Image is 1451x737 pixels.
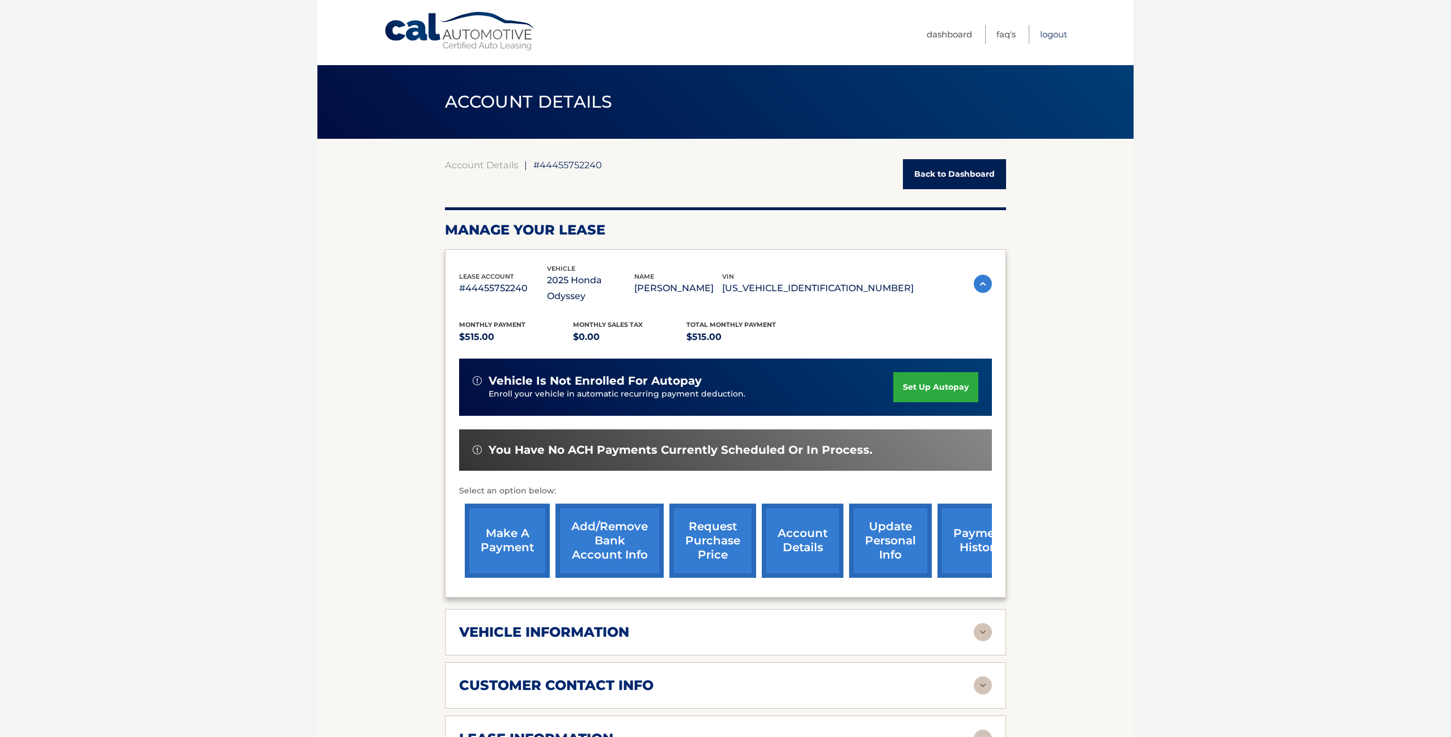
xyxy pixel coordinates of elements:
p: #44455752240 [459,280,547,296]
p: 2025 Honda Odyssey [547,272,635,304]
a: Logout [1040,25,1067,44]
h2: customer contact info [459,677,654,694]
img: accordion-active.svg [974,275,992,293]
h2: vehicle information [459,624,629,641]
a: Cal Automotive [384,11,537,52]
a: Back to Dashboard [903,159,1006,189]
img: accordion-rest.svg [974,623,992,641]
p: [US_VEHICLE_IDENTIFICATION_NUMBER] [722,280,914,296]
span: Monthly Payment [459,321,525,329]
span: name [634,272,654,280]
span: vehicle [547,265,575,272]
p: $515.00 [459,329,573,345]
span: You have no ACH payments currently scheduled or in process. [489,443,872,457]
a: set up autopay [893,372,978,402]
span: Monthly sales Tax [573,321,643,329]
a: FAQ's [996,25,1016,44]
img: accordion-rest.svg [974,676,992,695]
a: request purchase price [669,504,756,578]
span: vehicle is not enrolled for autopay [489,374,702,388]
a: Add/Remove bank account info [555,504,664,578]
span: | [524,159,527,171]
span: Total Monthly Payment [686,321,776,329]
span: #44455752240 [533,159,602,171]
p: $515.00 [686,329,800,345]
a: Dashboard [927,25,972,44]
span: ACCOUNT DETAILS [445,91,613,112]
span: lease account [459,272,514,280]
img: alert-white.svg [473,445,482,454]
a: make a payment [465,504,550,578]
a: account details [762,504,843,578]
span: vin [722,272,734,280]
a: Account Details [445,159,518,171]
p: $0.00 [573,329,687,345]
p: Enroll your vehicle in automatic recurring payment deduction. [489,388,893,401]
h2: Manage Your Lease [445,221,1006,238]
a: payment history [937,504,1023,578]
img: alert-white.svg [473,376,482,385]
a: update personal info [849,504,932,578]
p: Select an option below: [459,484,992,498]
p: [PERSON_NAME] [634,280,722,296]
